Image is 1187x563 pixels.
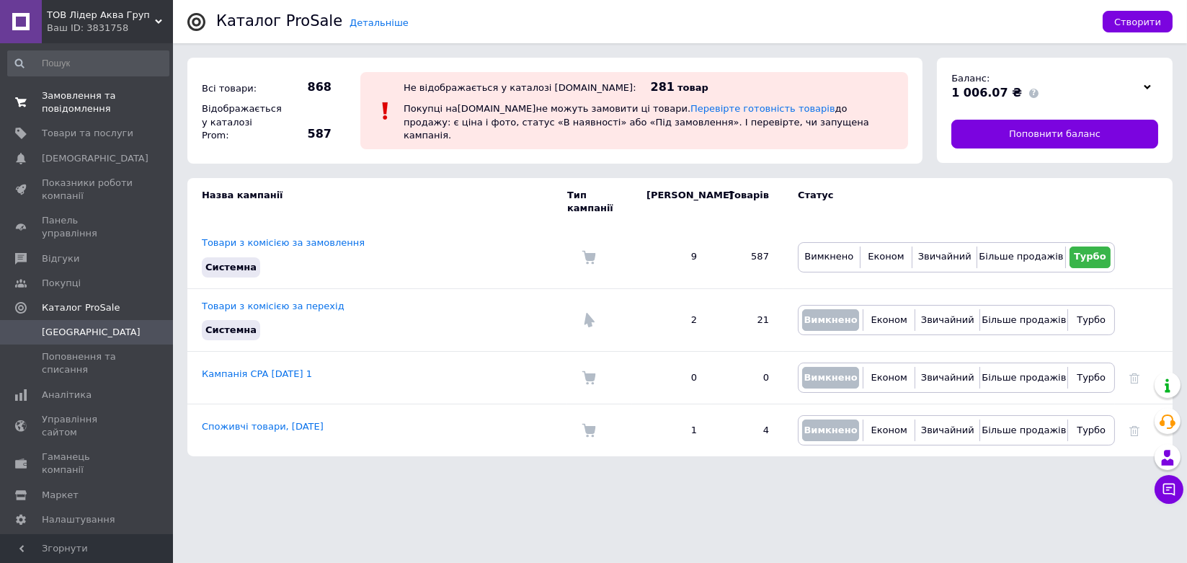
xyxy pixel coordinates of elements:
span: Більше продажів [982,425,1066,435]
a: Поповнити баланс [951,120,1158,148]
td: 9 [632,226,711,288]
span: ТОВ Лідер Аква Груп [47,9,155,22]
span: Панель управління [42,214,133,240]
span: Відгуки [42,252,79,265]
span: Більше продажів [979,251,1063,262]
td: Тип кампанії [567,178,632,226]
span: Створити [1114,17,1161,27]
td: 21 [711,288,783,351]
td: 0 [711,352,783,404]
span: Налаштування [42,513,115,526]
span: Гаманець компанії [42,451,133,476]
span: Економ [871,314,907,325]
button: Звичайний [916,247,973,268]
span: Вимкнено [804,251,853,262]
button: Чат з покупцем [1155,475,1183,504]
img: Комісія за замовлення [582,423,596,438]
button: Звичайний [919,367,976,389]
span: Турбо [1077,314,1106,325]
img: Комісія за замовлення [582,371,596,385]
span: Економ [871,425,907,435]
a: Видалити [1129,425,1139,435]
input: Пошук [7,50,169,76]
span: Вимкнено [804,372,857,383]
span: 587 [281,126,332,142]
span: товар [677,82,708,93]
div: Всі товари: [198,79,277,99]
td: 2 [632,288,711,351]
button: Створити [1103,11,1173,32]
td: 587 [711,226,783,288]
span: Більше продажів [982,314,1066,325]
span: Вимкнено [804,425,857,435]
span: Покупці [42,277,81,290]
span: 281 [651,80,675,94]
span: Баланс: [951,73,990,84]
button: Більше продажів [984,367,1064,389]
img: Комісія за перехід [582,313,596,327]
button: Вимкнено [802,247,856,268]
a: Кампанія CPA [DATE] 1 [202,368,312,379]
span: Каталог ProSale [42,301,120,314]
span: Маркет [42,489,79,502]
button: Звичайний [919,309,976,331]
span: Звичайний [918,251,972,262]
img: Комісія за замовлення [582,250,596,265]
div: Ваш ID: 3831758 [47,22,173,35]
span: Поповнити баланс [1009,128,1101,141]
td: 0 [632,352,711,404]
button: Економ [864,247,908,268]
span: 868 [281,79,332,95]
span: Звичайний [921,314,974,325]
span: Управління сайтом [42,413,133,439]
span: Вимкнено [804,314,857,325]
span: Покупці на [DOMAIN_NAME] не можуть замовити ці товари. до продажу: є ціна і фото, статус «В наявн... [404,103,869,140]
button: Економ [867,309,911,331]
td: [PERSON_NAME] [632,178,711,226]
span: Аналітика [42,389,92,402]
span: [GEOGRAPHIC_DATA] [42,326,141,339]
span: Товари та послуги [42,127,133,140]
span: Системна [205,324,257,335]
span: Більше продажів [982,372,1066,383]
span: Економ [868,251,904,262]
span: Показники роботи компанії [42,177,133,203]
span: Поповнення та списання [42,350,133,376]
td: 1 [632,404,711,457]
span: Економ [871,372,907,383]
img: :exclamation: [375,100,396,122]
span: Турбо [1077,372,1106,383]
button: Економ [867,367,911,389]
button: Вимкнено [802,309,859,331]
a: Товари з комісією за перехід [202,301,344,311]
a: Споживчі товари, [DATE] [202,421,324,432]
button: Більше продажів [981,247,1061,268]
span: Звичайний [921,425,974,435]
a: Перевірте готовність товарів [690,103,835,114]
button: Економ [867,420,911,441]
button: Турбо [1072,367,1111,389]
td: Назва кампанії [187,178,567,226]
span: 1 006.07 ₴ [951,86,1022,99]
span: [DEMOGRAPHIC_DATA] [42,152,148,165]
span: Звичайний [921,372,974,383]
span: Турбо [1077,425,1106,435]
span: Турбо [1074,251,1106,262]
button: Вимкнено [802,420,859,441]
button: Турбо [1072,420,1111,441]
a: Детальніше [350,17,409,28]
div: Каталог ProSale [216,14,342,29]
button: Турбо [1072,309,1111,331]
a: Товари з комісією за замовлення [202,237,365,248]
span: Системна [205,262,257,272]
div: Не відображається у каталозі [DOMAIN_NAME]: [404,82,636,93]
button: Більше продажів [984,420,1064,441]
button: Більше продажів [984,309,1064,331]
div: Відображається у каталозі Prom: [198,99,277,146]
td: Статус [783,178,1115,226]
button: Турбо [1070,247,1111,268]
td: 4 [711,404,783,457]
button: Звичайний [919,420,976,441]
td: Товарів [711,178,783,226]
span: Замовлення та повідомлення [42,89,133,115]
